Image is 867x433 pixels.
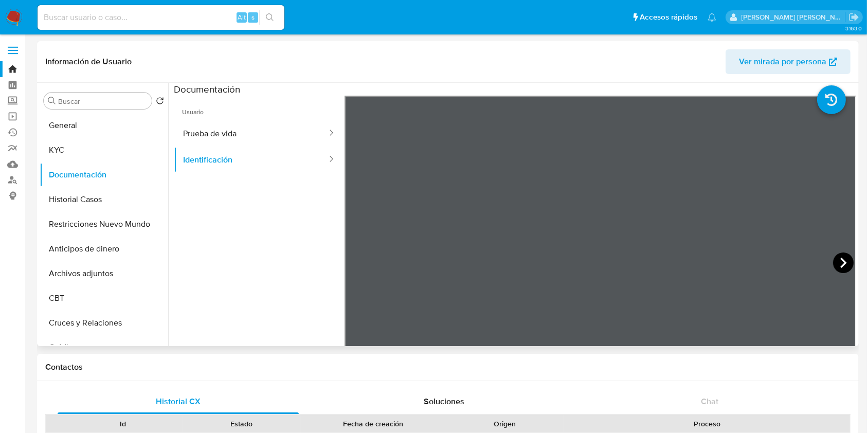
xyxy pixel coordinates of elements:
[40,163,168,187] button: Documentación
[308,419,438,429] div: Fecha de creación
[708,13,716,22] a: Notificaciones
[156,97,164,108] button: Volver al orden por defecto
[742,12,845,22] p: david.marinmartinez@mercadolibre.com.co
[40,138,168,163] button: KYC
[238,12,246,22] span: Alt
[190,419,294,429] div: Estado
[251,12,255,22] span: s
[40,113,168,138] button: General
[40,212,168,237] button: Restricciones Nuevo Mundo
[726,49,851,74] button: Ver mirada por persona
[48,97,56,105] button: Buscar
[640,12,697,23] span: Accesos rápidos
[38,11,284,24] input: Buscar usuario o caso...
[571,419,843,429] div: Proceso
[701,395,718,407] span: Chat
[739,49,826,74] span: Ver mirada por persona
[40,311,168,335] button: Cruces y Relaciones
[71,419,175,429] div: Id
[40,335,168,360] button: Créditos
[156,395,201,407] span: Historial CX
[40,286,168,311] button: CBT
[424,395,464,407] span: Soluciones
[40,261,168,286] button: Archivos adjuntos
[45,362,851,372] h1: Contactos
[848,12,859,23] a: Salir
[259,10,280,25] button: search-icon
[40,187,168,212] button: Historial Casos
[453,419,557,429] div: Origen
[58,97,148,106] input: Buscar
[45,57,132,67] h1: Información de Usuario
[40,237,168,261] button: Anticipos de dinero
